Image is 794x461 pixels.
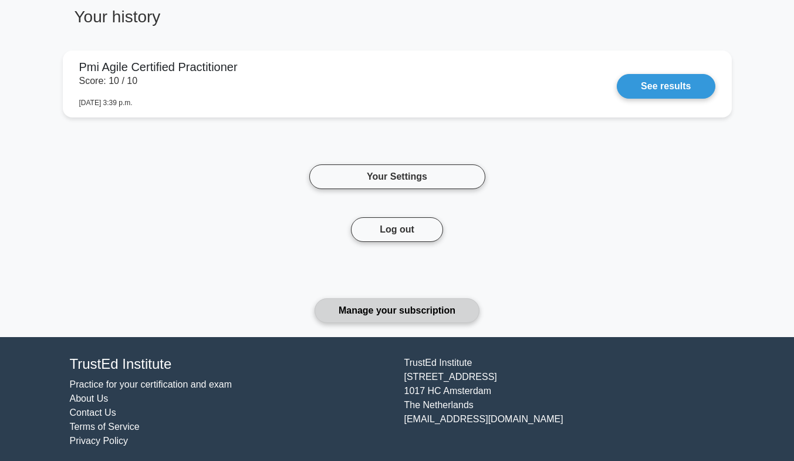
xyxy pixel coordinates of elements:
a: Terms of Service [70,422,140,432]
a: Contact Us [70,408,116,418]
a: Privacy Policy [70,436,129,446]
h4: TrustEd Institute [70,356,390,373]
a: Practice for your certification and exam [70,379,232,389]
a: Manage your subscription [315,298,479,323]
a: About Us [70,393,109,403]
button: Log out [351,217,443,242]
div: TrustEd Institute [STREET_ADDRESS] 1017 HC Amsterdam The Netherlands [EMAIL_ADDRESS][DOMAIN_NAME] [397,356,732,448]
a: See results [617,74,715,99]
h3: Your history [70,7,390,36]
a: Your Settings [309,164,485,189]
